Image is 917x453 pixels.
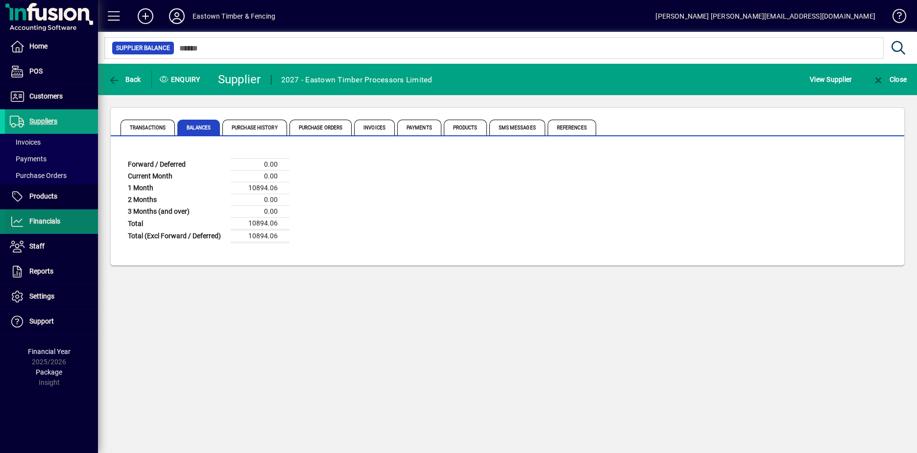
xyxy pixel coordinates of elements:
[36,368,62,376] span: Package
[354,120,395,135] span: Invoices
[10,155,47,163] span: Payments
[123,218,231,230] td: Total
[5,209,98,234] a: Financials
[281,72,433,88] div: 2027 - Eastown Timber Processors Limited
[231,171,290,182] td: 0.00
[885,2,905,34] a: Knowledge Base
[5,134,98,151] a: Invoices
[444,120,487,135] span: Products
[870,71,909,88] button: Close
[231,159,290,171] td: 0.00
[177,120,220,135] span: Balances
[193,8,275,24] div: Eastown Timber & Fencing
[5,309,98,334] a: Support
[10,172,67,179] span: Purchase Orders
[231,182,290,194] td: 10894.06
[548,120,596,135] span: References
[5,34,98,59] a: Home
[29,192,57,200] span: Products
[29,42,48,50] span: Home
[29,317,54,325] span: Support
[862,71,917,88] app-page-header-button: Close enquiry
[116,43,170,53] span: Supplier Balance
[29,217,60,225] span: Financials
[5,167,98,184] a: Purchase Orders
[28,348,71,355] span: Financial Year
[123,206,231,218] td: 3 Months (and over)
[5,284,98,309] a: Settings
[123,171,231,182] td: Current Month
[5,84,98,109] a: Customers
[130,7,161,25] button: Add
[807,71,854,88] button: View Supplier
[29,92,63,100] span: Customers
[29,267,53,275] span: Reports
[218,72,261,87] div: Supplier
[489,120,545,135] span: SMS Messages
[5,59,98,84] a: POS
[29,117,57,125] span: Suppliers
[655,8,875,24] div: [PERSON_NAME] [PERSON_NAME][EMAIL_ADDRESS][DOMAIN_NAME]
[872,75,907,83] span: Close
[161,7,193,25] button: Profile
[106,71,144,88] button: Back
[108,75,141,83] span: Back
[29,67,43,75] span: POS
[123,194,231,206] td: 2 Months
[222,120,287,135] span: Purchase History
[152,72,211,87] div: Enquiry
[123,182,231,194] td: 1 Month
[29,242,45,250] span: Staff
[121,120,175,135] span: Transactions
[123,230,231,243] td: Total (Excl Forward / Deferred)
[231,230,290,243] td: 10894.06
[98,71,152,88] app-page-header-button: Back
[231,194,290,206] td: 0.00
[810,72,852,87] span: View Supplier
[231,218,290,230] td: 10894.06
[397,120,441,135] span: Payments
[123,159,231,171] td: Forward / Deferred
[231,206,290,218] td: 0.00
[5,151,98,167] a: Payments
[5,184,98,209] a: Products
[5,234,98,259] a: Staff
[10,138,41,146] span: Invoices
[290,120,352,135] span: Purchase Orders
[5,259,98,284] a: Reports
[29,292,54,300] span: Settings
